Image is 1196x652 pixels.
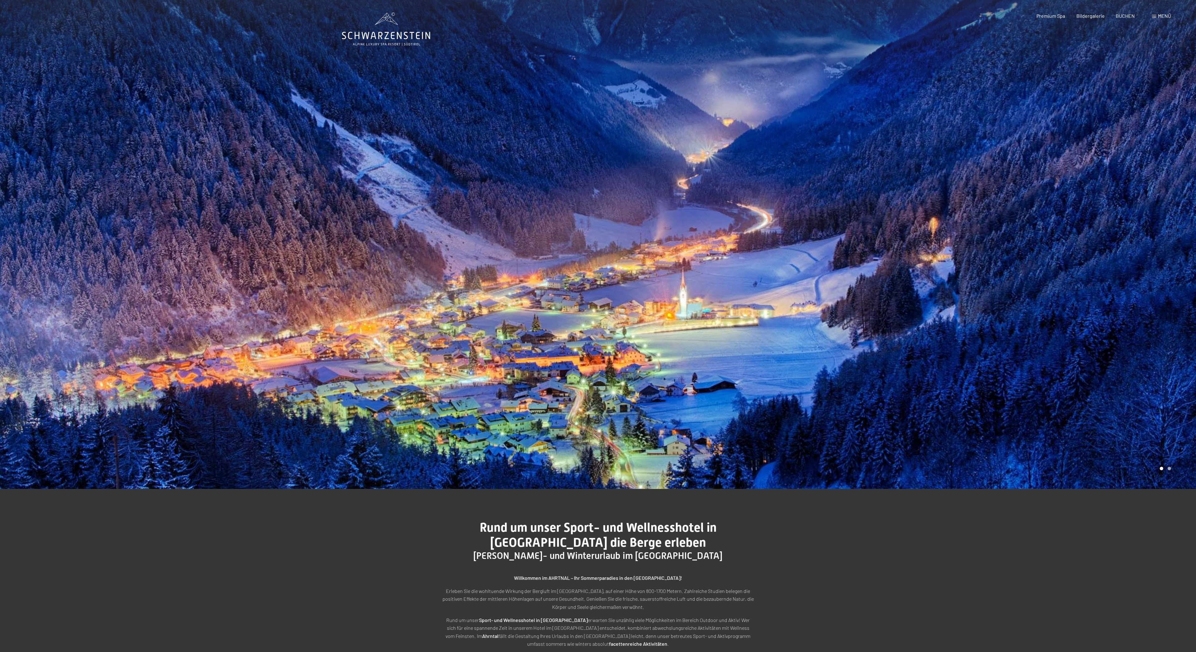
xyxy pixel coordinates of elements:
[609,641,667,647] strong: facettenreiche Aktivitäten
[1076,13,1105,19] a: Bildergalerie
[479,617,588,623] strong: Sport- und Wellnesshotel in [GEOGRAPHIC_DATA]
[1158,467,1171,470] div: Carousel Pagination
[1168,467,1171,470] div: Carousel Page 2
[473,550,723,561] span: [PERSON_NAME]- und Winterurlaub im [GEOGRAPHIC_DATA]
[442,587,754,611] p: Erleben Sie die wohltuende Wirkung der Bergluft im [GEOGRAPHIC_DATA], auf einer Höhe von 800-1700...
[1116,13,1135,19] a: BUCHEN
[1160,467,1163,470] div: Carousel Page 1 (Current Slide)
[514,575,682,581] strong: Willkommen im AHRTNAL – Ihr Sommerparadies in den [GEOGRAPHIC_DATA]!
[482,633,498,639] strong: Ahrntal
[480,520,717,550] span: Rund um unser Sport- und Wellnesshotel in [GEOGRAPHIC_DATA] die Berge erleben
[1158,13,1171,19] span: Menü
[1036,13,1065,19] a: Premium Spa
[442,616,754,648] p: Rund um unser erwarten Sie unzählig viele Möglichkeiten im Bereich Outdoor und Aktiv! Wer sich fü...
